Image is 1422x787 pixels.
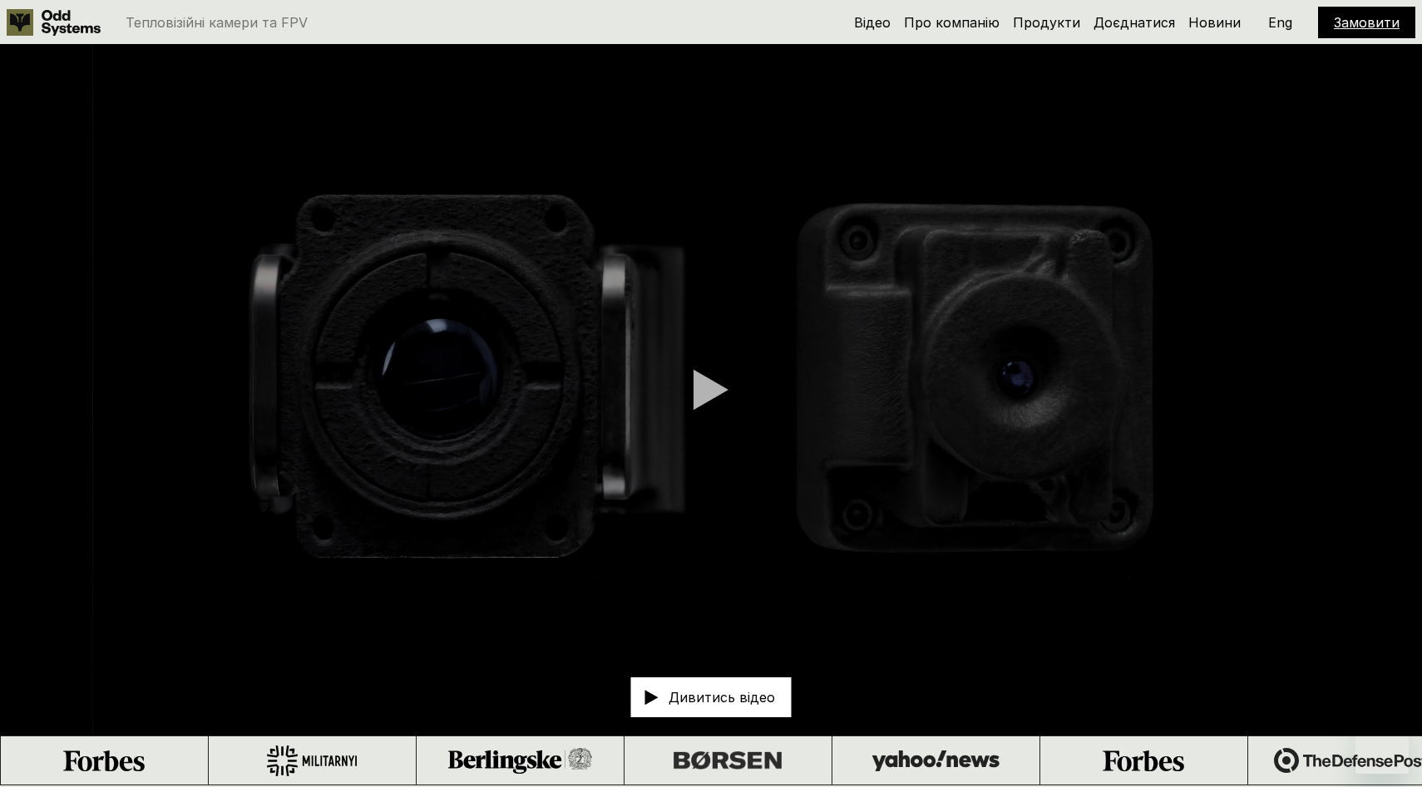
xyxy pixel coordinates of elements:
[1013,14,1080,31] a: Продукти
[669,691,775,704] p: Дивитись відео
[904,14,1000,31] a: Про компанію
[126,16,308,29] p: Тепловізійні камери та FPV
[1334,14,1400,31] a: Замовити
[1355,721,1409,774] iframe: Кнопка для запуску вікна повідомлень
[854,14,891,31] a: Відео
[1268,16,1292,29] p: Eng
[1094,14,1175,31] a: Доєднатися
[1188,14,1241,31] a: Новини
